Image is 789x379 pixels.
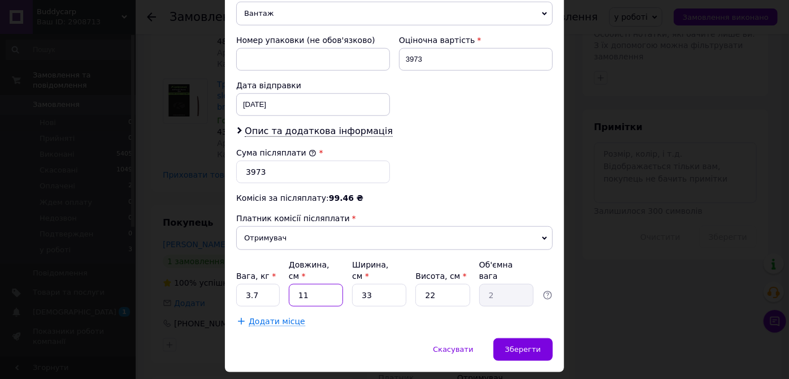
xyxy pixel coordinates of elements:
[415,272,466,281] label: Висота, см
[236,80,390,91] div: Дата відправки
[245,126,393,137] span: Опис та додаткова інформація
[236,35,390,46] div: Номер упаковки (не обов'язково)
[329,193,363,203] span: 99.46 ₴
[236,214,350,223] span: Платник комісії післяплати
[433,345,473,354] span: Скасувати
[236,2,553,25] span: Вантаж
[236,272,276,281] label: Вага, кг
[236,192,553,204] div: Комісія за післяплату:
[289,260,330,281] label: Довжина, см
[236,148,317,157] label: Сума післяплати
[352,260,388,281] label: Ширина, см
[505,345,541,354] span: Зберегти
[479,259,534,282] div: Об'ємна вага
[236,226,553,250] span: Отримувач
[249,317,305,326] span: Додати місце
[399,35,553,46] div: Оціночна вартість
